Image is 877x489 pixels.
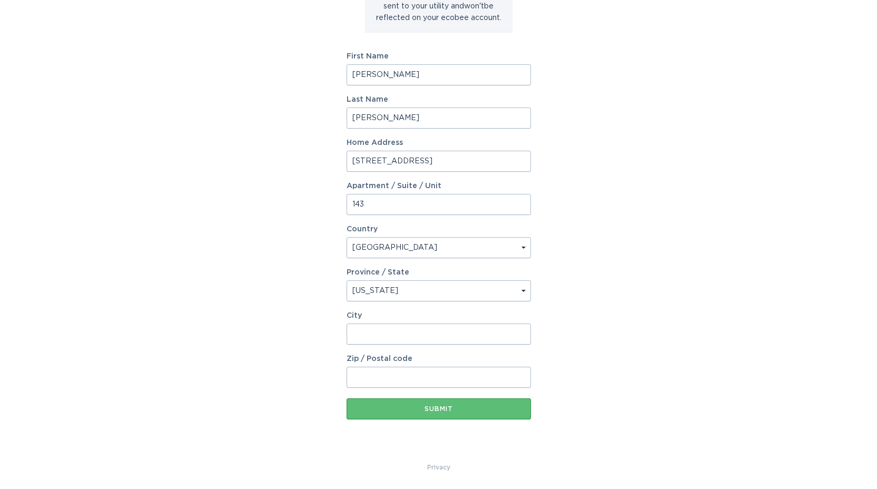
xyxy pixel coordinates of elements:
[347,398,531,419] button: Submit
[427,462,450,473] a: Privacy Policy & Terms of Use
[352,406,526,412] div: Submit
[347,269,409,276] label: Province / State
[347,226,378,233] label: Country
[347,139,531,146] label: Home Address
[347,96,531,103] label: Last Name
[347,355,531,363] label: Zip / Postal code
[347,182,531,190] label: Apartment / Suite / Unit
[347,312,531,319] label: City
[347,53,531,60] label: First Name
